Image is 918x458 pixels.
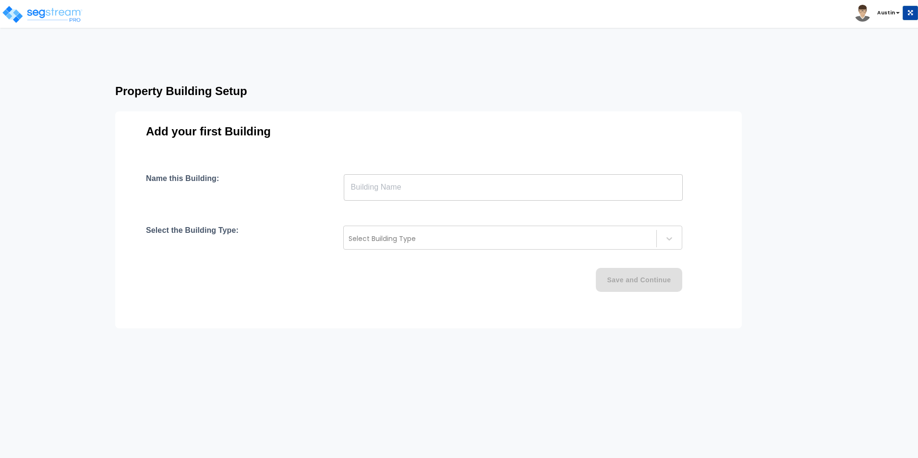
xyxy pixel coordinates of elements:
[344,174,683,201] input: Building Name
[146,125,711,138] h3: Add your first Building
[146,226,239,250] h4: Select the Building Type:
[854,5,871,22] img: avatar.png
[115,84,810,98] h3: Property Building Setup
[877,9,895,16] b: Austin
[146,174,219,201] h4: Name this Building:
[1,5,83,24] img: logo_pro_r.png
